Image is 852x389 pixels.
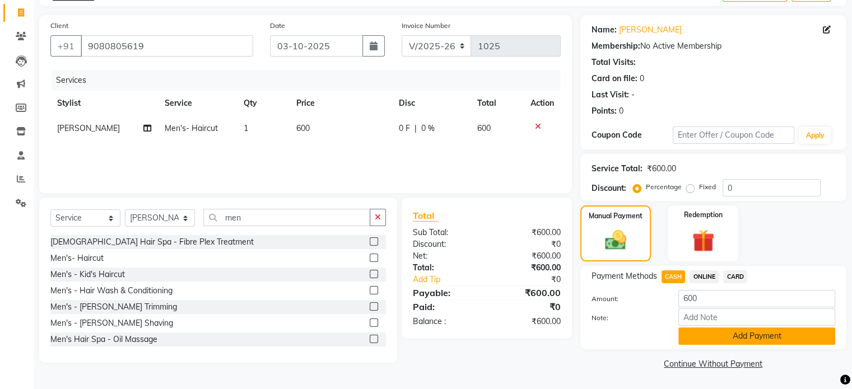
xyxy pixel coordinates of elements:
input: Amount [678,290,835,307]
div: Membership: [592,40,640,52]
div: Men's Hair Spa - Oil Massage [50,334,157,345]
div: Men's - Hair Wash & Conditioning [50,285,173,297]
div: Men's- Haircut [50,252,104,264]
span: 600 [477,123,491,133]
div: ₹600.00 [487,316,569,327]
div: - [631,89,635,101]
a: [PERSON_NAME] [619,24,682,36]
div: Total: [404,262,487,274]
label: Client [50,21,68,31]
label: Fixed [699,182,716,192]
label: Note: [583,313,670,323]
div: Services [52,70,569,91]
a: Continue Without Payment [583,358,844,370]
div: Paid: [404,300,487,313]
label: Amount: [583,294,670,304]
div: Name: [592,24,617,36]
div: 0 [640,73,644,85]
div: Sub Total: [404,227,487,238]
input: Search by Name/Mobile/Email/Code [81,35,253,57]
th: Price [290,91,392,116]
div: Men's - [PERSON_NAME] Shaving [50,317,173,329]
th: Total [471,91,524,116]
div: Coupon Code [592,129,673,141]
input: Add Note [678,308,835,326]
div: ₹0 [487,300,569,313]
a: Add Tip [404,274,500,285]
button: +91 [50,35,82,57]
div: ₹600.00 [487,286,569,299]
span: 1 [244,123,248,133]
div: No Active Membership [592,40,835,52]
span: Total [413,210,439,222]
div: ₹600.00 [647,163,676,175]
div: Total Visits: [592,57,636,68]
div: [DEMOGRAPHIC_DATA] Hair Spa - Fibre Plex Treatment [50,236,254,248]
th: Disc [392,91,471,116]
div: Balance : [404,316,487,327]
input: Enter Offer / Coupon Code [673,126,795,144]
th: Action [524,91,561,116]
div: Net: [404,250,487,262]
span: Payment Methods [592,270,657,282]
label: Manual Payment [589,211,643,221]
div: Payable: [404,286,487,299]
div: Service Total: [592,163,643,175]
div: Card on file: [592,73,637,85]
div: ₹600.00 [487,262,569,274]
div: Points: [592,105,617,117]
span: | [415,123,417,134]
span: CARD [723,270,747,283]
button: Add Payment [678,327,835,345]
div: ₹0 [500,274,569,285]
th: Stylist [50,91,158,116]
div: Discount: [592,182,626,194]
div: Discount: [404,238,487,250]
div: ₹600.00 [487,250,569,262]
div: ₹0 [487,238,569,250]
label: Invoice Number [402,21,450,31]
img: _cash.svg [598,228,633,252]
span: 0 % [421,123,435,134]
label: Percentage [646,182,682,192]
img: _gift.svg [685,227,721,255]
th: Qty [237,91,290,116]
div: 0 [619,105,623,117]
div: Men's - Kid's Haircut [50,269,125,280]
label: Redemption [684,210,723,220]
label: Date [270,21,285,31]
span: 600 [296,123,310,133]
button: Apply [799,127,831,144]
div: Men's - [PERSON_NAME] Trimming [50,301,177,313]
div: Last Visit: [592,89,629,101]
th: Service [158,91,237,116]
span: ONLINE [690,270,719,283]
span: Men's- Haircut [165,123,218,133]
span: [PERSON_NAME] [57,123,120,133]
span: CASH [662,270,686,283]
input: Search or Scan [203,209,370,226]
div: ₹600.00 [487,227,569,238]
span: 0 F [399,123,410,134]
